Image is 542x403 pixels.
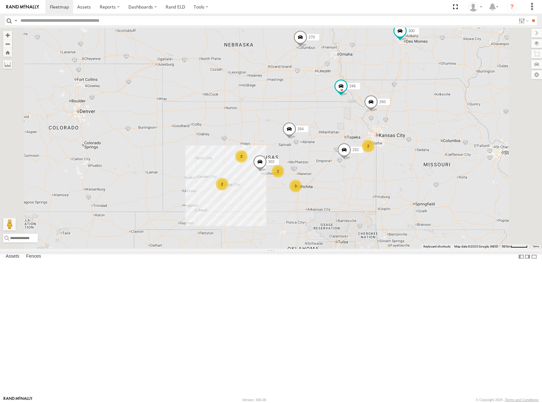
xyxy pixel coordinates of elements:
[13,16,18,25] label: Search Query
[3,48,12,57] button: Zoom Home
[505,398,539,402] a: Terms and Conditions
[531,252,537,261] label: Hide Summary Table
[235,150,248,163] div: 3
[268,159,274,164] span: 302
[352,147,359,152] span: 232
[423,244,451,249] button: Keyboard shortcuts
[298,126,304,131] span: 264
[242,398,266,402] div: Version: 306.00
[507,2,517,12] i: ?
[272,165,284,178] div: 2
[466,2,485,12] div: Shane Miller
[516,16,530,25] label: Search Filter Options
[518,252,524,261] label: Dock Summary Table to the Left
[454,245,498,248] span: Map data ©2025 Google, INEGI
[3,397,32,403] a: Visit our Website
[500,244,529,249] button: Map Scale: 50 km per 49 pixels
[3,60,12,69] label: Measure
[3,31,12,39] button: Zoom in
[362,140,374,152] div: 2
[502,245,511,248] span: 50 km
[3,218,16,231] button: Drag Pegman onto the map to open Street View
[349,84,356,88] span: 246
[533,245,539,248] a: Terms (opens in new tab)
[309,35,315,39] span: 270
[476,398,539,402] div: © Copyright 2025 -
[379,100,386,104] span: 260
[216,178,228,190] div: 2
[23,252,44,261] label: Fences
[3,39,12,48] button: Zoom out
[408,29,415,33] span: 300
[531,70,542,79] label: Map Settings
[6,5,39,9] img: rand-logo.svg
[524,252,531,261] label: Dock Summary Table to the Right
[289,180,302,192] div: 3
[3,252,22,261] label: Assets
